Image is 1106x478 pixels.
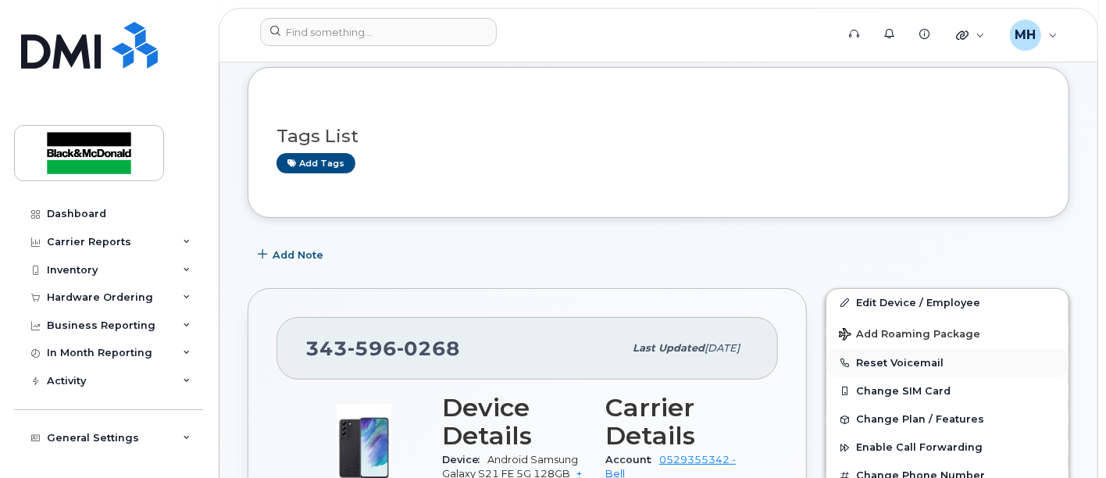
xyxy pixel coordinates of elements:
button: Change Plan / Features [826,405,1069,433]
span: [DATE] [705,342,740,354]
span: 0268 [397,337,460,360]
h3: Device Details [442,394,587,450]
span: Account [605,454,659,466]
div: Maria Hatzopoulos [999,20,1069,51]
span: Enable Call Forwarding [856,442,983,454]
span: Last updated [633,342,705,354]
span: 596 [348,337,397,360]
span: 343 [305,337,460,360]
a: Add tags [276,153,355,173]
span: Add Note [273,248,323,262]
a: Edit Device / Employee [826,289,1069,317]
div: Quicklinks [945,20,996,51]
button: Enable Call Forwarding [826,433,1069,462]
button: Add Note [248,241,337,269]
h3: Carrier Details [605,394,750,450]
button: Add Roaming Package [826,317,1069,349]
span: MH [1015,26,1036,45]
span: Change Plan / Features [856,414,984,426]
h3: Tags List [276,127,1040,146]
button: Change SIM Card [826,377,1069,405]
span: Device [442,454,487,466]
button: Reset Voicemail [826,349,1069,377]
span: Add Roaming Package [839,328,980,343]
input: Find something... [260,18,497,46]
